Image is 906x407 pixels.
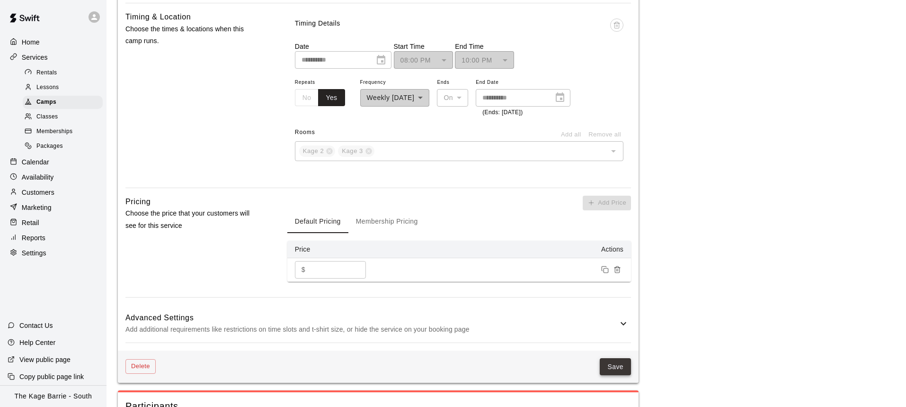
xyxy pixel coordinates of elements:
[610,18,623,42] span: This booking is in the past or it already has participants, please delete from the Calendar
[318,89,345,107] button: Yes
[611,263,623,276] button: Remove price
[287,241,382,258] th: Price
[125,305,631,343] div: Advanced SettingsAdd additional requirements like restrictions on time slots and t-shirt size, or...
[8,50,99,64] a: Services
[287,210,348,233] button: Default Pricing
[348,210,426,233] button: Membership Pricing
[8,185,99,199] a: Customers
[455,42,514,51] p: End Time
[295,76,353,89] span: Repeats
[22,218,39,227] p: Retail
[125,196,151,208] h6: Pricing
[22,233,45,243] p: Reports
[19,338,55,347] p: Help Center
[36,68,57,78] span: Rentals
[125,23,257,47] p: Choose the times & locations when this camp runs.
[36,98,56,107] span: Camps
[23,65,107,80] a: Rentals
[394,42,453,51] p: Start Time
[23,139,107,154] a: Packages
[8,155,99,169] a: Calendar
[23,125,103,138] div: Memberships
[22,157,49,167] p: Calendar
[437,89,468,107] div: On
[125,359,156,374] button: Delete
[360,76,430,89] span: Frequency
[8,216,99,230] a: Retail
[125,208,257,231] p: Choose the price that your customers will see for this service
[22,37,40,47] p: Home
[23,110,107,125] a: Classes
[125,324,618,335] p: Add additional requirements like restrictions on time slots and t-shirt size, or hide the service...
[22,248,46,258] p: Settings
[36,127,72,136] span: Memberships
[482,108,564,118] p: (Ends: [DATE])
[23,125,107,139] a: Memberships
[600,358,631,376] button: Save
[22,172,54,182] p: Availability
[125,312,618,324] h6: Advanced Settings
[19,372,84,381] p: Copy public page link
[22,53,48,62] p: Services
[23,81,103,94] div: Lessons
[23,80,107,95] a: Lessons
[23,95,107,110] a: Camps
[23,66,103,80] div: Rentals
[23,110,103,124] div: Classes
[125,11,191,23] h6: Timing & Location
[295,18,340,28] p: Timing Details
[15,391,92,401] p: The Kage Barrie - South
[8,35,99,49] a: Home
[302,265,305,275] p: $
[36,83,59,92] span: Lessons
[36,112,58,122] span: Classes
[295,89,345,107] div: outlined button group
[476,76,570,89] span: End Date
[8,170,99,184] a: Availability
[8,231,99,245] a: Reports
[22,203,52,212] p: Marketing
[23,96,103,109] div: Camps
[8,200,99,215] a: Marketing
[23,140,103,153] div: Packages
[19,321,53,330] p: Contact Us
[382,241,631,258] th: Actions
[295,129,315,136] span: Rooms
[22,188,54,197] p: Customers
[437,76,468,89] span: Ends
[8,246,99,260] a: Settings
[19,355,71,364] p: View public page
[599,263,611,276] button: Duplicate price
[295,42,391,51] p: Date
[36,142,63,151] span: Packages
